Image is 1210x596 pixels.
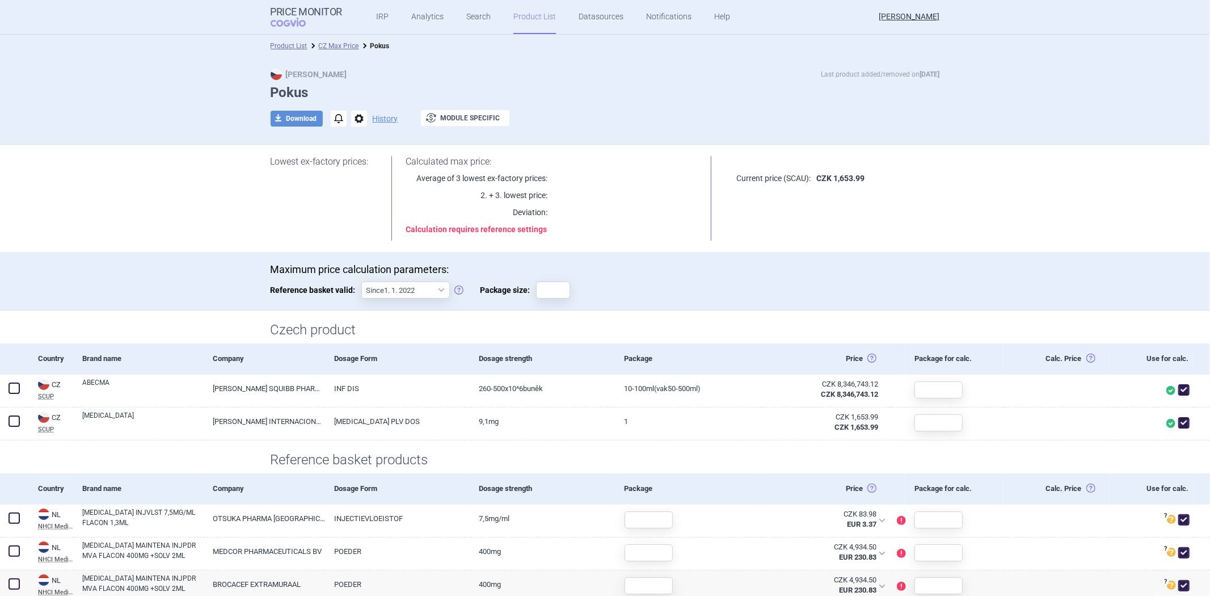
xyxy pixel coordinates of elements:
[616,408,761,435] a: 1
[82,540,204,561] a: [MEDICAL_DATA] MAINTENA INJPDR MVA FLACON 400MG +SOLV 2ML
[616,473,761,504] div: Package
[271,452,940,468] h1: Reference basket products
[821,69,940,80] p: Last product added/removed on
[471,408,616,435] a: 9,1MG
[471,505,616,532] a: 7,5MG/ML
[1003,473,1110,504] div: Calc. Price
[406,173,547,184] p: Average of 3 lowest ex-factory prices:
[38,542,49,553] img: Netherlands
[536,282,570,299] input: Package size:
[1110,343,1194,374] div: Use for calc.
[769,509,876,530] abbr: SP-CAU-010 Nizozemsko nehrazené LP
[326,505,471,532] a: INJECTIEVLOEISTOF
[38,556,74,563] abbr: NHCI Medicijnkosten
[761,343,906,374] div: Price
[271,70,347,79] strong: [PERSON_NAME]
[271,6,343,28] a: Price MonitorCOGVIO
[769,412,878,433] abbr: Ex-Factory ze zdroje
[271,69,282,80] img: CZ
[406,156,697,167] h1: Calculated max price:
[920,70,940,78] strong: [DATE]
[38,574,74,587] div: NL
[82,410,204,431] a: [MEDICAL_DATA]
[471,343,616,374] div: Dosage strength
[406,225,547,234] strong: Calculation requires reference settings
[406,207,547,218] p: Deviation:
[204,375,325,402] a: [PERSON_NAME] SQUIBB PHARMA EEIG, [GEOGRAPHIC_DATA]
[816,174,865,183] strong: CZK 1,653.99
[38,379,49,390] img: Czech Republic
[471,538,616,565] a: 400MG
[29,410,74,433] a: CZCZSCUP
[326,473,471,504] div: Dosage Form
[271,6,343,18] strong: Price Monitor
[726,173,811,184] p: Current price (SCAU):
[319,42,359,50] a: CZ Max Price
[769,542,876,552] div: CZK 4,934.50
[271,282,361,299] span: Reference basket valid:
[38,542,74,554] div: NL
[271,111,323,127] button: Download
[38,589,74,595] abbr: NHCI Medicijnkosten
[82,377,204,398] a: ABECMA
[29,343,74,374] div: Country
[271,42,307,50] a: Product List
[761,505,892,538] div: CZK 83.98EUR 3.37
[769,575,876,585] div: CZK 4,934.50
[847,520,876,528] strong: EUR 3.37
[769,379,878,400] abbr: Ex-Factory ze zdroje
[29,377,74,400] a: CZCZSCUP
[82,507,204,528] a: [MEDICAL_DATA] INJVLST 7,5MG/ML FLACON 1,3ML
[271,263,940,276] p: Maximum price calculation parameters:
[361,282,450,299] select: Reference basket valid:
[29,507,74,530] a: NLNLNHCI Medicijnkosten
[834,423,878,431] strong: CZK 1,653.99
[38,574,49,586] img: Netherlands
[906,473,1003,504] div: Package for calc.
[38,426,74,433] abbr: SCUP
[271,40,307,52] li: Product List
[769,542,876,563] abbr: SP-CAU-010 Nizozemsko hrazené LP
[906,343,1003,374] div: Package for calc.
[359,40,390,52] li: Pokus
[271,18,322,27] span: COGVIO
[271,322,940,338] h1: Czech product
[38,412,74,424] div: CZ
[38,509,49,520] img: Netherlands
[271,85,940,101] h1: Pokus
[271,156,378,167] h1: Lowest ex-factory prices:
[769,509,876,519] div: CZK 83.98
[421,110,509,126] button: Module specific
[74,473,204,504] div: Brand name
[769,379,878,389] div: CZK 8,346,743.12
[29,540,74,563] a: NLNLNHCI Medicijnkosten
[821,390,878,398] strong: CZK 8,346,743.12
[38,523,74,530] abbr: NHCI Medicijnkosten
[769,575,876,595] abbr: SP-CAU-010 Nizozemsko hrazené LP
[471,473,616,504] div: Dosage strength
[204,343,325,374] div: Company
[761,538,892,570] div: CZK 4,934.50EUR 230.83
[29,573,74,595] a: NLNLNHCI Medicijnkosten
[38,412,49,423] img: Czech Republic
[326,375,471,402] a: INF DIS
[29,473,74,504] div: Country
[1162,578,1169,585] span: ?
[1162,545,1169,552] span: ?
[204,538,325,565] a: MEDCOR PHARMACEUTICALS BV
[204,473,325,504] div: Company
[38,379,74,391] div: CZ
[204,505,325,532] a: OTSUKA PHARMA [GEOGRAPHIC_DATA] AB
[326,408,471,435] a: [MEDICAL_DATA] PLV DOS
[480,282,536,299] span: Package size:
[616,343,761,374] div: Package
[38,509,74,521] div: NL
[839,553,876,561] strong: EUR 230.83
[471,375,616,402] a: 260-500X10^6BUNĚK
[326,343,471,374] div: Dosage Form
[769,412,878,422] div: CZK 1,653.99
[1162,513,1169,519] span: ?
[839,586,876,594] strong: EUR 230.83
[761,473,906,504] div: Price
[370,42,390,50] strong: Pokus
